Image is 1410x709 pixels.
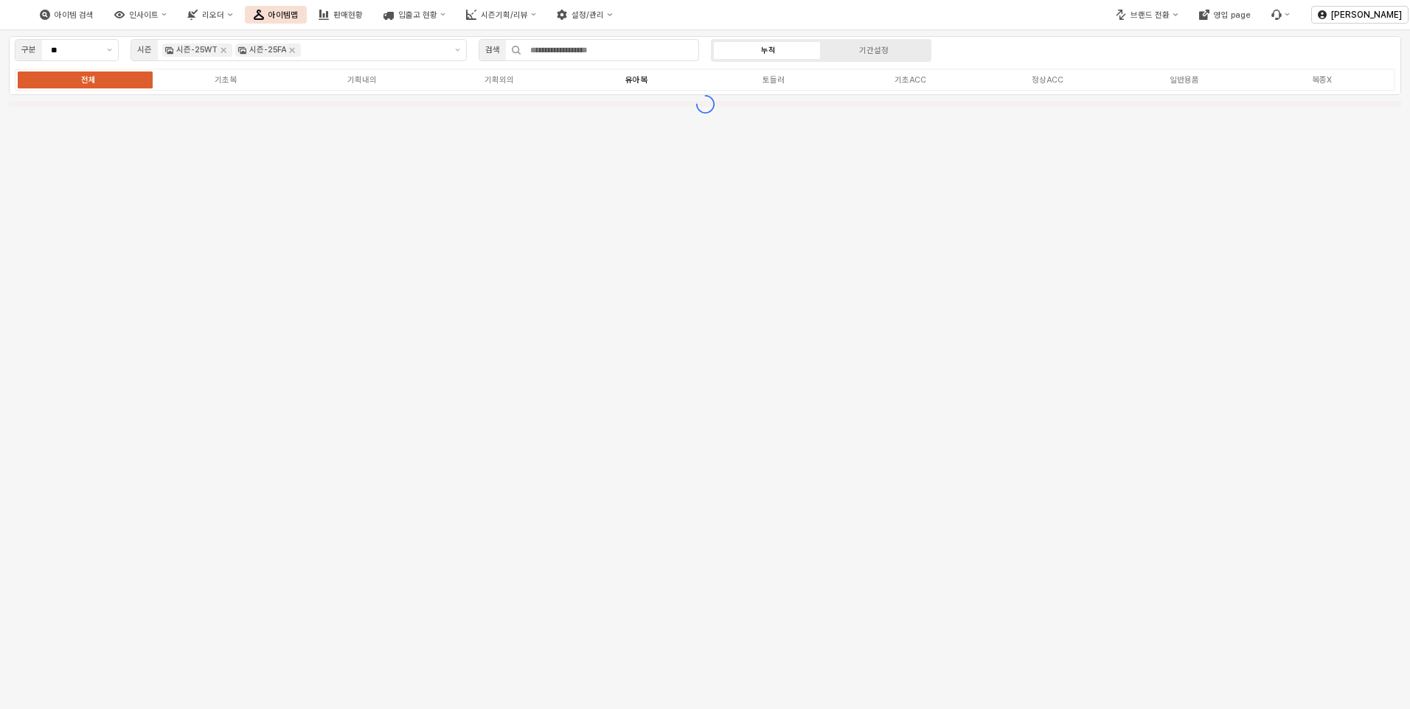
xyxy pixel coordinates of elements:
div: 기획외의 [485,75,514,85]
label: 전체 [20,74,157,86]
div: 유아복 [625,75,647,85]
div: 토들러 [763,75,785,85]
div: Remove 시즌-25FA [289,47,295,53]
div: 구분 [21,43,36,57]
div: 기간설정 [859,46,889,55]
div: 일반용품 [1170,75,1199,85]
button: [PERSON_NAME] [1311,6,1409,24]
button: 아이템 검색 [31,6,103,24]
button: 설정/관리 [548,6,621,24]
button: 입출고 현황 [375,6,454,24]
p: [PERSON_NAME] [1331,9,1402,21]
div: 입출고 현황 [398,10,437,20]
div: 시즌기획/리뷰 [481,10,528,20]
label: 누적 [716,44,822,57]
div: 기초ACC [895,75,926,85]
button: 제안 사항 표시 [101,40,118,60]
div: 기초복 [215,75,237,85]
button: 제안 사항 표시 [449,40,466,60]
label: 기획내의 [294,74,431,86]
div: 전체 [81,75,96,85]
div: 리오더 [202,10,224,20]
label: 복종X [1253,74,1390,86]
div: 아이템맵 [268,10,298,20]
div: 판매현황 [333,10,363,20]
div: 시즌-25WT [176,43,218,57]
label: 유아복 [568,74,705,86]
button: 브랜드 전환 [1107,6,1187,24]
div: 설정/관리 [572,10,604,20]
label: 기초복 [157,74,294,86]
div: 아이템 검색 [55,10,94,20]
button: 시즌기획/리뷰 [457,6,545,24]
button: 아이템맵 [245,6,307,24]
div: 인사이트 [129,10,159,20]
button: 인사이트 [105,6,176,24]
label: 토들러 [705,74,842,86]
div: Remove 시즌-25WT [220,47,226,53]
label: 기획외의 [431,74,568,86]
div: 시즌-25FA [249,43,286,57]
div: 정상ACC [1032,75,1063,85]
div: Menu item 6 [1263,6,1299,24]
button: 영업 page [1190,6,1260,24]
div: 검색 [485,43,500,57]
div: 기획내의 [347,75,377,85]
button: 리오더 [178,6,241,24]
label: 기초ACC [842,74,979,86]
div: 누적 [761,46,776,55]
label: 일반용품 [1116,74,1253,86]
div: 복종X [1312,75,1332,85]
div: 시즌 [137,43,152,57]
label: 정상ACC [979,74,1116,86]
div: 브랜드 전환 [1131,10,1170,20]
button: 판매현황 [310,6,372,24]
div: 영업 page [1214,10,1251,20]
label: 기간설정 [822,44,927,57]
